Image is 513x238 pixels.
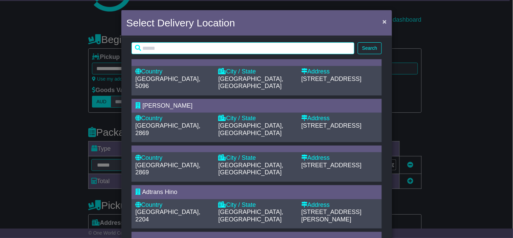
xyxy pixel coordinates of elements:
[142,189,178,195] span: Adtrans Hino
[136,68,212,75] div: Country
[218,162,283,176] span: [GEOGRAPHIC_DATA], [GEOGRAPHIC_DATA]
[301,122,362,129] span: [STREET_ADDRESS]
[301,75,362,82] span: [STREET_ADDRESS]
[301,154,377,162] div: Address
[301,209,362,223] span: [STREET_ADDRESS][PERSON_NAME]
[301,201,377,209] div: Address
[136,122,201,136] span: [GEOGRAPHIC_DATA], 2869
[126,15,235,30] h4: Select Delivery Location
[218,68,295,75] div: City / State
[218,154,295,162] div: City / State
[136,75,201,90] span: [GEOGRAPHIC_DATA], 5096
[218,75,283,90] span: [GEOGRAPHIC_DATA], [GEOGRAPHIC_DATA]
[218,115,295,122] div: City / State
[143,102,193,109] span: [PERSON_NAME]
[301,162,362,169] span: [STREET_ADDRESS]
[136,115,212,122] div: Country
[301,68,377,75] div: Address
[136,209,201,223] span: [GEOGRAPHIC_DATA], 2204
[382,18,387,25] span: ×
[136,154,212,162] div: Country
[218,201,295,209] div: City / State
[218,122,283,136] span: [GEOGRAPHIC_DATA], [GEOGRAPHIC_DATA]
[136,201,212,209] div: Country
[358,42,381,54] button: Search
[301,115,377,122] div: Address
[379,15,390,28] button: Close
[136,162,201,176] span: [GEOGRAPHIC_DATA], 2869
[218,209,283,223] span: [GEOGRAPHIC_DATA], [GEOGRAPHIC_DATA]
